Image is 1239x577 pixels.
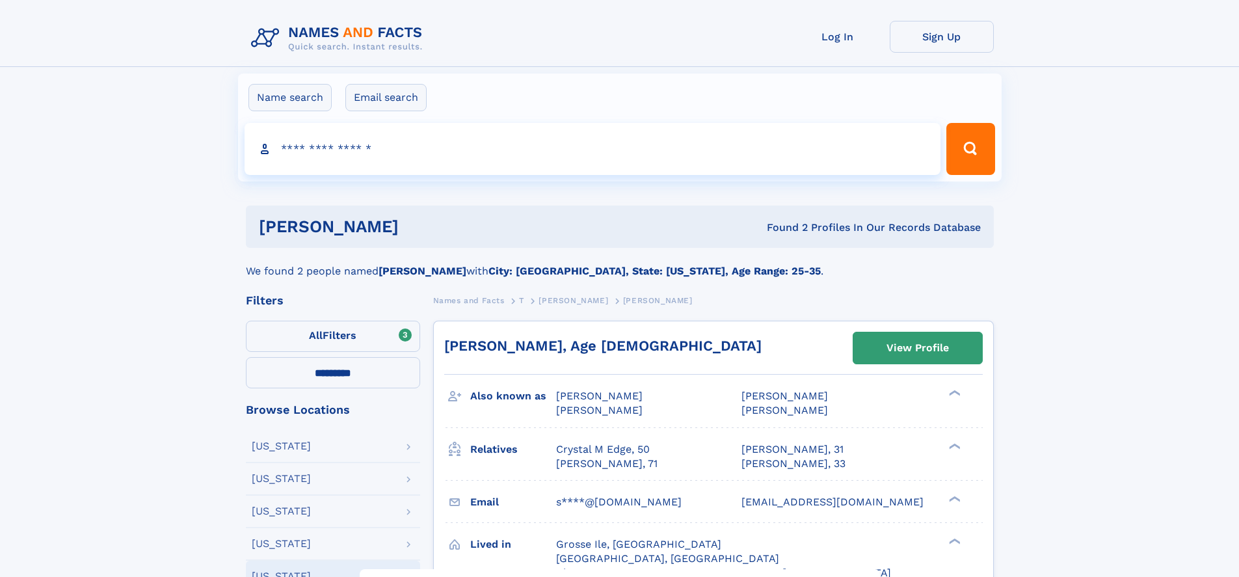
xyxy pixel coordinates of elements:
[470,438,556,461] h3: Relatives
[245,123,941,175] input: search input
[246,21,433,56] img: Logo Names and Facts
[556,538,721,550] span: Grosse Ile, [GEOGRAPHIC_DATA]
[345,84,427,111] label: Email search
[946,123,994,175] button: Search Button
[946,442,961,450] div: ❯
[519,296,524,305] span: T
[556,404,643,416] span: [PERSON_NAME]
[519,292,524,308] a: T
[853,332,982,364] a: View Profile
[470,533,556,556] h3: Lived in
[741,457,846,471] a: [PERSON_NAME], 33
[259,219,583,235] h1: [PERSON_NAME]
[252,441,311,451] div: [US_STATE]
[556,552,779,565] span: [GEOGRAPHIC_DATA], [GEOGRAPHIC_DATA]
[556,390,643,402] span: [PERSON_NAME]
[539,296,608,305] span: [PERSON_NAME]
[252,506,311,517] div: [US_STATE]
[252,474,311,484] div: [US_STATE]
[946,389,961,397] div: ❯
[539,292,608,308] a: [PERSON_NAME]
[886,333,949,363] div: View Profile
[470,385,556,407] h3: Also known as
[433,292,505,308] a: Names and Facts
[946,494,961,503] div: ❯
[583,221,981,235] div: Found 2 Profiles In Our Records Database
[741,390,828,402] span: [PERSON_NAME]
[248,84,332,111] label: Name search
[786,21,890,53] a: Log In
[946,537,961,545] div: ❯
[309,329,323,342] span: All
[623,296,693,305] span: [PERSON_NAME]
[252,539,311,549] div: [US_STATE]
[890,21,994,53] a: Sign Up
[470,491,556,513] h3: Email
[379,265,466,277] b: [PERSON_NAME]
[246,321,420,352] label: Filters
[246,404,420,416] div: Browse Locations
[741,442,844,457] a: [PERSON_NAME], 31
[556,442,650,457] a: Crystal M Edge, 50
[741,496,924,508] span: [EMAIL_ADDRESS][DOMAIN_NAME]
[556,457,658,471] a: [PERSON_NAME], 71
[488,265,821,277] b: City: [GEOGRAPHIC_DATA], State: [US_STATE], Age Range: 25-35
[741,404,828,416] span: [PERSON_NAME]
[444,338,762,354] a: [PERSON_NAME], Age [DEMOGRAPHIC_DATA]
[246,295,420,306] div: Filters
[246,248,994,279] div: We found 2 people named with .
